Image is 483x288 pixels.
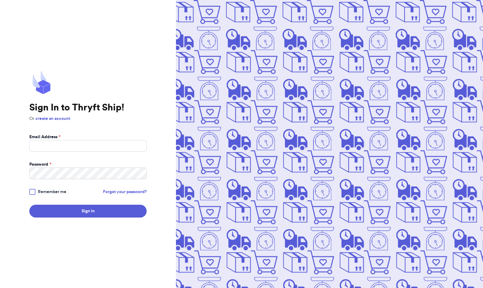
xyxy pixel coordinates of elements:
a: create an account [35,117,70,121]
label: Password [29,161,51,167]
h1: Sign In to Thryft Ship! [29,102,147,113]
p: Or [29,116,147,122]
label: Email Address [29,134,60,140]
button: Sign In [29,205,147,218]
span: Remember me [38,189,66,195]
a: Forgot your password? [103,189,147,195]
